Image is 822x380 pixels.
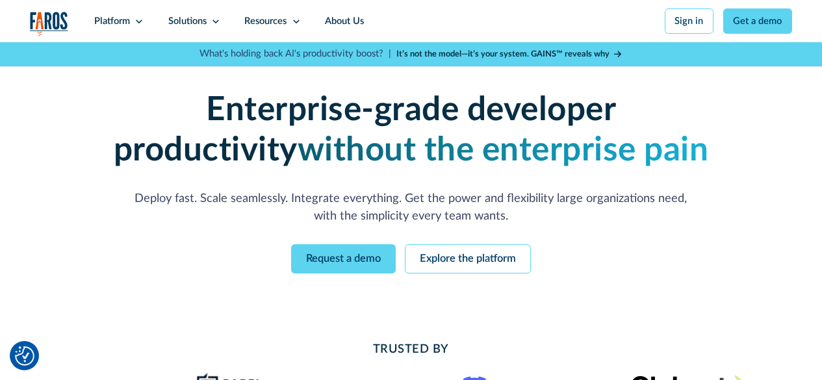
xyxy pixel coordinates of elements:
div: Platform [94,14,130,29]
a: Get a demo [723,8,792,34]
a: home [30,12,68,36]
img: Logo of the analytics and reporting company Faros. [30,12,68,36]
a: Explore the platform [405,244,531,273]
a: Sign in [665,8,713,34]
strong: Enterprise-grade developer productivity [114,94,616,167]
div: Solutions [168,14,207,29]
a: It’s not the model—it’s your system. GAINS™ reveals why [396,48,623,60]
strong: without the enterprise pain [298,134,709,167]
strong: It’s not the model—it’s your system. GAINS™ reveals why [396,50,610,58]
h2: Trusted By [125,340,697,358]
img: Revisit consent button [15,346,34,366]
button: Cookie Settings [15,346,34,366]
p: What's holding back AI's productivity boost? | [199,47,391,61]
div: Resources [244,14,287,29]
a: Request a demo [291,244,396,273]
p: Deploy fast. Scale seamlessly. Integrate everything. Get the power and flexibility large organiza... [125,190,697,225]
